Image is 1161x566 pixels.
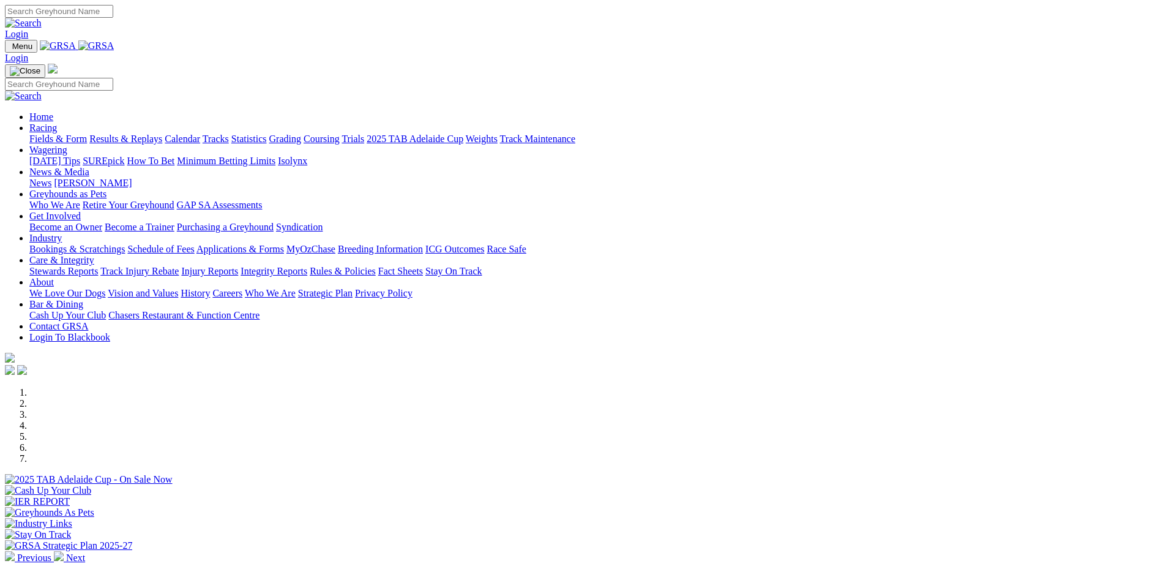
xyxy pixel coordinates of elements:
img: Industry Links [5,518,72,529]
a: Minimum Betting Limits [177,156,275,166]
img: GRSA [40,40,76,51]
div: Industry [29,244,1156,255]
a: Breeding Information [338,244,423,254]
img: facebook.svg [5,365,15,375]
img: Close [10,66,40,76]
button: Toggle navigation [5,40,37,53]
a: [PERSON_NAME] [54,178,132,188]
a: Isolynx [278,156,307,166]
a: News [29,178,51,188]
a: SUREpick [83,156,124,166]
a: How To Bet [127,156,175,166]
div: Racing [29,134,1156,145]
a: Purchasing a Greyhound [177,222,274,232]
a: Become a Trainer [105,222,174,232]
a: Industry [29,233,62,243]
a: Stay On Track [425,266,482,276]
a: Wagering [29,145,67,155]
a: MyOzChase [286,244,335,254]
a: Integrity Reports [241,266,307,276]
a: Rules & Policies [310,266,376,276]
img: Search [5,91,42,102]
a: Grading [269,134,301,144]
div: Get Involved [29,222,1156,233]
img: GRSA [78,40,114,51]
a: Careers [212,288,242,298]
a: Fields & Form [29,134,87,144]
a: Fact Sheets [378,266,423,276]
a: Weights [466,134,498,144]
a: Bookings & Scratchings [29,244,125,254]
img: chevron-left-pager-white.svg [5,551,15,561]
a: Track Injury Rebate [100,266,179,276]
input: Search [5,5,113,18]
a: Bar & Dining [29,299,83,309]
img: chevron-right-pager-white.svg [54,551,64,561]
input: Search [5,78,113,91]
a: Applications & Forms [196,244,284,254]
a: Tracks [203,134,229,144]
img: logo-grsa-white.png [5,353,15,363]
a: Strategic Plan [298,288,353,298]
a: [DATE] Tips [29,156,80,166]
img: logo-grsa-white.png [48,64,58,74]
a: Previous [5,553,54,563]
a: News & Media [29,167,89,177]
img: 2025 TAB Adelaide Cup - On Sale Now [5,474,173,485]
div: Care & Integrity [29,266,1156,277]
a: Vision and Values [108,288,178,298]
a: Race Safe [487,244,526,254]
a: Schedule of Fees [127,244,194,254]
span: Previous [17,553,51,563]
span: Next [66,553,85,563]
a: We Love Our Dogs [29,288,105,298]
div: Greyhounds as Pets [29,200,1156,211]
a: Injury Reports [181,266,238,276]
a: Privacy Policy [355,288,413,298]
img: Greyhounds As Pets [5,507,94,518]
a: Coursing [304,134,340,144]
img: twitter.svg [17,365,27,375]
div: News & Media [29,178,1156,189]
a: GAP SA Assessments [177,200,263,210]
a: Stewards Reports [29,266,98,276]
a: Home [29,111,53,122]
a: Cash Up Your Club [29,310,106,320]
a: Racing [29,123,57,133]
img: GRSA Strategic Plan 2025-27 [5,540,132,551]
a: Retire Your Greyhound [83,200,174,210]
a: Track Maintenance [500,134,575,144]
a: ICG Outcomes [425,244,484,254]
a: Trials [342,134,364,144]
a: Care & Integrity [29,255,94,265]
a: Statistics [231,134,267,144]
a: Login [5,29,28,39]
img: Search [5,18,42,29]
a: Login [5,53,28,63]
a: Who We Are [245,288,296,298]
a: About [29,277,54,287]
a: Next [54,553,85,563]
a: 2025 TAB Adelaide Cup [367,134,463,144]
a: Who We Are [29,200,80,210]
a: Login To Blackbook [29,332,110,342]
div: Wagering [29,156,1156,167]
span: Menu [12,42,32,51]
img: Cash Up Your Club [5,485,91,496]
img: IER REPORT [5,496,70,507]
a: Become an Owner [29,222,102,232]
a: History [181,288,210,298]
a: Chasers Restaurant & Function Centre [108,310,259,320]
a: Contact GRSA [29,321,88,331]
button: Toggle navigation [5,64,45,78]
div: Bar & Dining [29,310,1156,321]
a: Syndication [276,222,323,232]
a: Results & Replays [89,134,162,144]
a: Calendar [165,134,200,144]
a: Greyhounds as Pets [29,189,106,199]
a: Get Involved [29,211,81,221]
div: About [29,288,1156,299]
img: Stay On Track [5,529,71,540]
